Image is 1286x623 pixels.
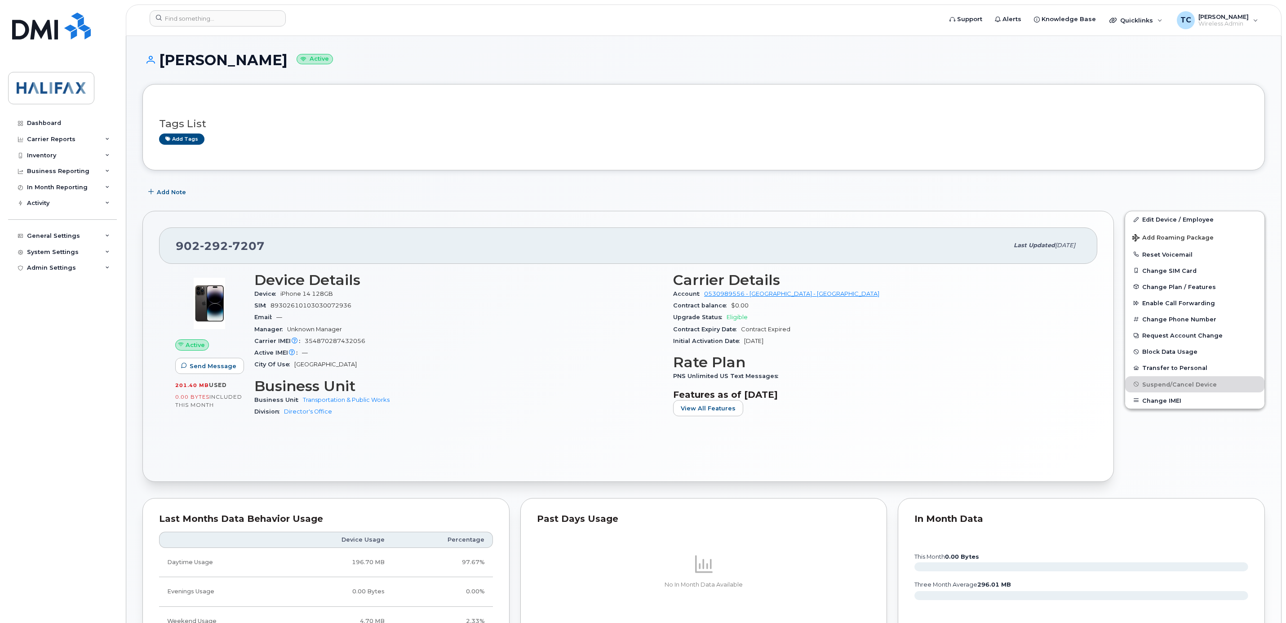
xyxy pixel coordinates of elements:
text: this month [914,553,979,560]
span: Carrier IMEI [254,338,305,344]
td: Evenings Usage [159,577,282,606]
button: View All Features [673,400,743,416]
button: Change SIM Card [1125,263,1264,279]
span: Active IMEI [254,349,302,356]
span: [DATE] [744,338,763,344]
small: Active [297,54,333,64]
span: Active [186,341,205,349]
h3: Business Unit [254,378,662,394]
span: View All Features [681,404,736,413]
span: 902 [176,239,265,253]
span: Contract Expiry Date [673,326,741,333]
th: Percentage [393,532,493,548]
button: Transfer to Personal [1125,360,1264,376]
a: Transportation & Public Works [303,396,390,403]
span: Manager [254,326,287,333]
h3: Features as of [DATE] [673,389,1081,400]
tspan: 0.00 Bytes [945,553,979,560]
button: Send Message [175,358,244,374]
h3: Tags List [159,118,1248,129]
td: 0.00% [393,577,493,606]
span: [DATE] [1055,242,1075,249]
button: Add Note [142,184,194,200]
a: Edit Device / Employee [1125,211,1264,227]
span: Contract Expired [741,326,790,333]
span: Business Unit [254,396,303,403]
span: [GEOGRAPHIC_DATA] [294,361,357,368]
tspan: 296.01 MB [977,581,1011,588]
div: Last Months Data Behavior Usage [159,515,493,524]
span: 7207 [228,239,265,253]
span: Enable Call Forwarding [1142,300,1215,307]
a: 0530989556 - [GEOGRAPHIC_DATA] - [GEOGRAPHIC_DATA] [704,290,879,297]
h3: Carrier Details [673,272,1081,288]
button: Change IMEI [1125,392,1264,409]
span: Unknown Manager [287,326,342,333]
td: Daytime Usage [159,548,282,577]
span: Suspend/Cancel Device [1142,381,1217,387]
a: Director's Office [284,408,332,415]
button: Change Phone Number [1125,311,1264,327]
span: 292 [200,239,228,253]
span: Account [673,290,704,297]
button: Request Account Change [1125,327,1264,343]
h1: [PERSON_NAME] [142,52,1265,68]
a: Add tags [159,133,204,145]
span: included this month [175,393,242,408]
span: 354870287432056 [305,338,365,344]
button: Block Data Usage [1125,343,1264,360]
div: Past Days Usage [537,515,871,524]
h3: Rate Plan [673,354,1081,370]
span: Initial Activation Date [673,338,744,344]
span: Upgrade Status [673,314,727,320]
span: used [209,382,227,388]
span: Change Plan / Features [1142,283,1216,290]
button: Change Plan / Features [1125,279,1264,295]
span: Email [254,314,276,320]
td: 0.00 Bytes [282,577,393,606]
button: Reset Voicemail [1125,246,1264,263]
span: Eligible [727,314,748,320]
span: Add Roaming Package [1132,234,1214,243]
span: $0.00 [731,302,749,309]
span: City Of Use [254,361,294,368]
span: Last updated [1014,242,1055,249]
button: Enable Call Forwarding [1125,295,1264,311]
span: SIM [254,302,271,309]
img: image20231002-3703462-njx0qo.jpeg [182,276,236,330]
iframe: Messenger Launcher [1247,584,1279,616]
span: 89302610103030072936 [271,302,351,309]
button: Add Roaming Package [1125,228,1264,246]
span: 201.40 MB [175,382,209,388]
span: Contract balance [673,302,731,309]
button: Suspend/Cancel Device [1125,376,1264,392]
span: — [302,349,308,356]
span: 0.00 Bytes [175,394,209,400]
span: — [276,314,282,320]
div: In Month Data [914,515,1248,524]
tr: Weekdays from 6:00pm to 8:00am [159,577,493,606]
span: Send Message [190,362,236,370]
text: three month average [914,581,1011,588]
th: Device Usage [282,532,393,548]
span: Device [254,290,280,297]
span: Division [254,408,284,415]
td: 97.67% [393,548,493,577]
span: PNS Unlimited US Text Messages [673,373,783,379]
p: No In Month Data Available [537,581,871,589]
span: Add Note [157,188,186,196]
td: 196.70 MB [282,548,393,577]
h3: Device Details [254,272,662,288]
span: iPhone 14 128GB [280,290,333,297]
